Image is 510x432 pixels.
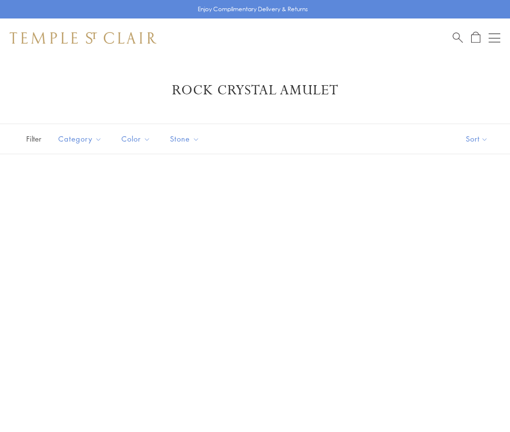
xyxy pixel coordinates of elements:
[114,128,158,150] button: Color
[444,124,510,154] button: Show sort by
[163,128,207,150] button: Stone
[51,128,109,150] button: Category
[117,133,158,145] span: Color
[10,32,156,44] img: Temple St. Clair
[453,32,463,44] a: Search
[198,4,308,14] p: Enjoy Complimentary Delivery & Returns
[489,32,500,44] button: Open navigation
[24,82,486,99] h1: Rock Crystal Amulet
[165,133,207,145] span: Stone
[471,32,480,44] a: Open Shopping Bag
[53,133,109,145] span: Category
